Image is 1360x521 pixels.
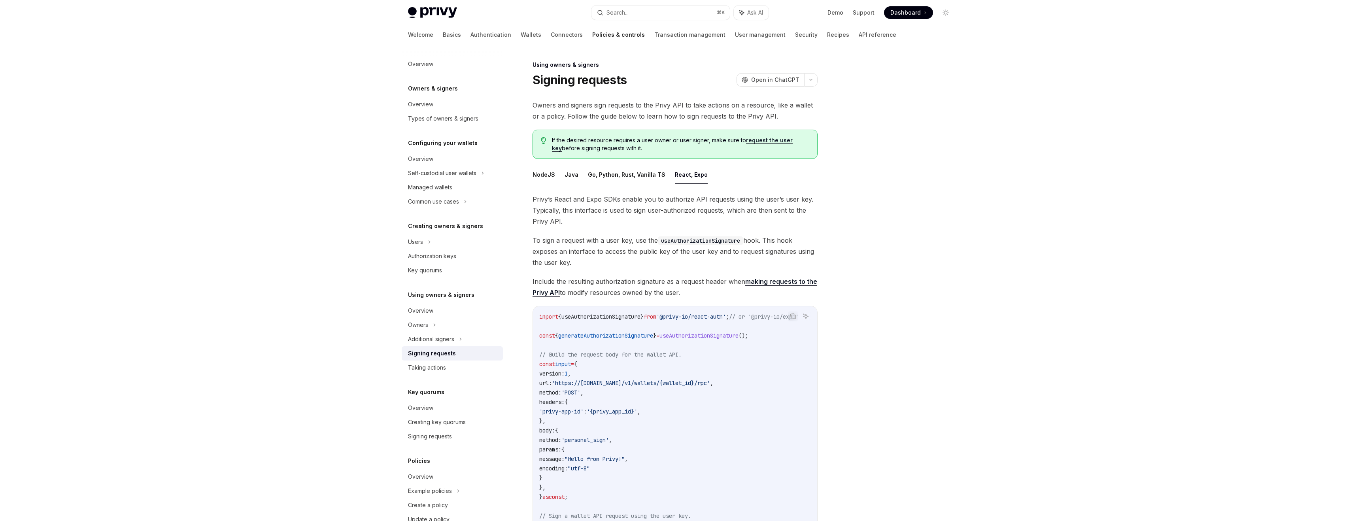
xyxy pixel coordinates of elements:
span: 'https://[DOMAIN_NAME]/v1/wallets/{wallet_id}/rpc' [552,379,710,387]
a: Welcome [408,25,433,44]
span: // Build the request body for the wallet API. [539,351,682,358]
span: encoding: [539,465,568,472]
div: Taking actions [408,363,446,372]
span: Owners and signers sign requests to the Privy API to take actions on a resource, like a wallet or... [533,100,818,122]
span: { [574,361,577,368]
div: Common use cases [408,197,459,206]
div: Example policies [408,486,452,496]
span: = [571,361,574,368]
div: Managed wallets [408,183,452,192]
div: Overview [408,403,433,413]
span: "Hello from Privy!" [565,455,625,462]
span: '{privy_app_id}' [587,408,637,415]
a: Signing requests [402,429,503,444]
span: { [555,332,558,339]
button: Java [565,165,578,184]
span: url: [539,379,552,387]
a: Overview [402,97,503,111]
span: '@privy-io/react-auth' [656,313,726,320]
span: body: [539,427,555,434]
h5: Key quorums [408,387,444,397]
a: Overview [402,152,503,166]
div: Overview [408,59,433,69]
span: input [555,361,571,368]
button: Search...⌘K [591,6,730,20]
h5: Policies [408,456,430,466]
a: Policies & controls [592,25,645,44]
span: }, [539,484,546,491]
span: Privy’s React and Expo SDKs enable you to authorize API requests using the user’s user key. Typic... [533,194,818,227]
button: Copy the contents from the code block [788,311,798,321]
div: Types of owners & signers [408,114,478,123]
div: Authorization keys [408,251,456,261]
h5: Using owners & signers [408,290,474,300]
h5: Configuring your wallets [408,138,478,148]
span: generateAuthorizationSignature [558,332,653,339]
div: Overview [408,154,433,164]
img: light logo [408,7,457,18]
span: ⌘ K [717,9,725,16]
span: To sign a request with a user key, use the hook. This hook exposes an interface to access the pub... [533,235,818,268]
span: Open in ChatGPT [751,76,799,84]
button: Toggle dark mode [939,6,952,19]
a: Authentication [470,25,511,44]
a: Create a policy [402,498,503,512]
span: } [653,332,656,339]
code: useAuthorizationSignature [658,236,743,245]
span: version: [539,370,565,377]
a: Wallets [521,25,541,44]
span: message: [539,455,565,462]
span: 'personal_sign' [561,436,609,444]
span: , [625,455,628,462]
span: "utf-8" [568,465,590,472]
div: Signing requests [408,349,456,358]
a: Dashboard [884,6,933,19]
div: Overview [408,306,433,315]
span: If the desired resource requires a user owner or user signer, make sure to before signing request... [552,136,809,152]
h5: Owners & signers [408,84,458,93]
span: headers: [539,398,565,406]
a: Types of owners & signers [402,111,503,126]
a: Key quorums [402,263,503,277]
span: 'POST' [561,389,580,396]
div: Overview [408,100,433,109]
span: const [549,493,565,500]
span: Ask AI [747,9,763,17]
span: , [710,379,713,387]
span: } [539,474,542,481]
a: Recipes [827,25,849,44]
a: Demo [827,9,843,17]
div: Creating key quorums [408,417,466,427]
div: Overview [408,472,433,481]
button: Ask AI [801,311,811,321]
div: Users [408,237,423,247]
span: , [568,370,571,377]
span: useAuthorizationSignature [561,313,640,320]
span: = [656,332,659,339]
a: Overview [402,304,503,318]
div: Owners [408,320,428,330]
a: Overview [402,470,503,484]
div: Search... [606,8,629,17]
a: Overview [402,401,503,415]
a: Authorization keys [402,249,503,263]
button: Open in ChatGPT [737,73,804,87]
span: ; [565,493,568,500]
a: Creating key quorums [402,415,503,429]
a: Connectors [551,25,583,44]
a: Overview [402,57,503,71]
button: React, Expo [675,165,708,184]
button: NodeJS [533,165,555,184]
span: Include the resulting authorization signature as a request header when to modify resources owned ... [533,276,818,298]
div: Signing requests [408,432,452,441]
span: params: [539,446,561,453]
a: User management [735,25,786,44]
div: Create a policy [408,500,448,510]
h1: Signing requests [533,73,627,87]
a: API reference [859,25,896,44]
span: Dashboard [890,9,921,17]
span: import [539,313,558,320]
span: ; [726,313,729,320]
span: }, [539,417,546,425]
span: // Sign a wallet API request using the user key. [539,512,691,519]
